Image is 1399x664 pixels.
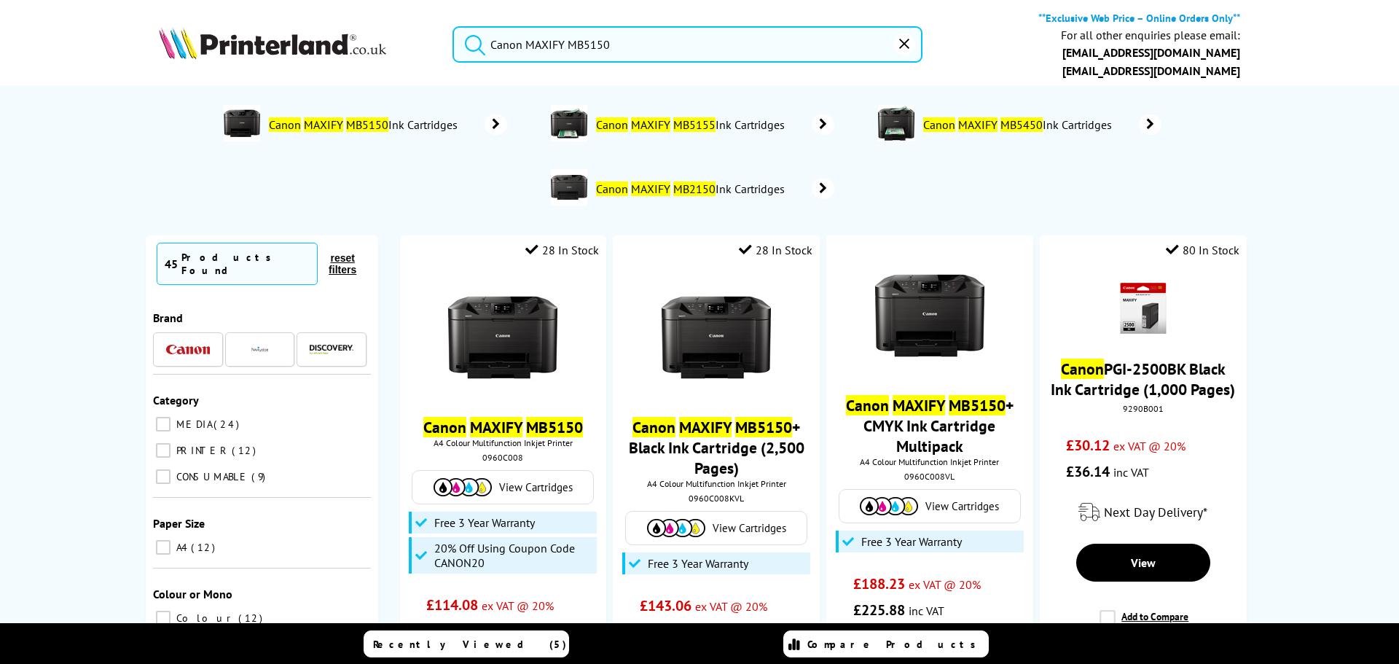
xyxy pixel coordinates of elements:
[213,418,243,431] span: 24
[673,181,716,196] mark: MB2150
[318,251,367,276] button: reset filters
[1061,359,1104,379] mark: Canon
[1118,283,1169,334] img: Canon-PGI-2500BK-Black-Ink-Cartridge-9290B001-small.jpg
[153,393,199,407] span: Category
[1066,436,1110,455] span: £30.12
[629,417,804,478] a: Canon MAXIFY MB5150+ Black Ink Cartridge (2,500 Pages)
[949,395,1006,415] mark: MB5150
[1166,243,1239,257] div: 80 In Stock
[1000,117,1043,132] mark: MB5450
[551,169,587,206] img: MB2150-conspage.jpg
[364,630,569,657] a: Recently Viewed (5)
[595,105,834,144] a: Canon MAXIFY MB5155Ink Cartridges
[251,470,269,483] span: 9
[739,243,812,257] div: 28 In Stock
[1051,359,1235,399] a: CanonPGI-2500BK Black Ink Cartridge (1,000 Pages)
[647,519,705,537] img: Cartridges
[893,395,945,415] mark: MAXIFY
[783,630,989,657] a: Compare Products
[423,417,583,437] a: Canon MAXIFY MB5150
[909,604,944,618] span: inc VAT
[846,395,1014,456] a: Canon MAXIFY MB5150+ CMYK Ink Cartridge Multipack
[1113,465,1149,480] span: inc VAT
[373,638,567,651] span: Recently Viewed (5)
[156,469,171,484] input: CONSUMABLE 9
[958,117,998,132] mark: MAXIFY
[173,470,250,483] span: CONSUMABLE
[673,117,716,132] mark: MB5155
[165,257,178,271] span: 45
[925,499,999,513] span: View Cartridges
[426,622,478,641] span: £136.90
[1104,504,1207,520] span: Next Day Delivery*
[153,516,205,531] span: Paper Size
[633,519,799,537] a: View Cartridges
[238,612,266,625] span: 12
[434,478,492,496] img: Cartridges
[448,283,557,392] img: Canon-MAXIFY-MB5155-Front-Small.jpg
[166,345,210,354] img: Canon
[267,105,507,144] a: Canon MAXIFY MB5150Ink Cartridges
[847,497,1013,515] a: View Cartridges
[269,117,301,132] mark: Canon
[232,444,259,457] span: 12
[923,117,955,132] mark: Canon
[1051,403,1235,414] div: 9290B001
[434,541,593,570] span: 20% Off Using Coupon Code CANON20
[631,181,670,196] mark: MAXIFY
[346,117,388,132] mark: MB5150
[632,417,675,437] mark: Canon
[837,471,1022,482] div: 0960C008VL
[1047,492,1239,533] div: modal_delivery
[310,345,353,354] img: Discovery
[251,340,269,359] img: Navigator
[267,117,463,132] span: Ink Cartridges
[173,612,237,625] span: Colour
[1066,462,1110,481] span: £36.14
[224,105,260,141] img: MB5150-conspage.jpg
[834,456,1025,467] span: A4 Colour Multifunction Inkjet Printer
[470,417,522,437] mark: MAXIFY
[526,417,583,437] mark: MB5150
[156,443,171,458] input: PRINTER 12
[156,540,171,555] input: A4 12
[173,418,212,431] span: MEDIA
[499,480,573,494] span: View Cartridges
[191,541,219,554] span: 12
[624,493,808,504] div: 0960C008KVL
[640,622,691,641] span: £171.67
[420,478,586,496] a: View Cartridges
[1062,45,1240,60] a: [EMAIL_ADDRESS][DOMAIN_NAME]
[181,251,310,277] div: Products Found
[173,541,189,554] span: A4
[1100,610,1188,638] label: Add to Compare
[846,395,889,415] mark: Canon
[595,181,791,196] span: Ink Cartridges
[1076,544,1210,582] a: View
[426,595,478,614] span: £114.08
[922,105,1161,144] a: Canon MAXIFY MB5450Ink Cartridges
[551,105,587,141] img: 0960C028AA-conspage.jpg
[159,27,434,62] a: Printerland Logo
[595,169,834,208] a: Canon MAXIFY MB2150Ink Cartridges
[595,117,791,132] span: Ink Cartridges
[1131,555,1156,570] span: View
[407,437,599,448] span: A4 Colour Multifunction Inkjet Printer
[434,515,535,530] span: Free 3 Year Warranty
[1062,63,1240,78] b: [EMAIL_ADDRESS][DOMAIN_NAME]
[679,417,732,437] mark: MAXIFY
[1061,28,1240,42] div: For all other enquiries please email:
[735,417,792,437] mark: MB5150
[153,587,232,601] span: Colour or Mono
[159,27,386,59] img: Printerland Logo
[620,478,812,489] span: A4 Colour Multifunction Inkjet Printer
[596,181,628,196] mark: Canon
[807,638,984,651] span: Compare Products
[909,577,981,592] span: ex VAT @ 20%
[853,574,905,593] span: £188.23
[452,26,922,63] input: Searc
[525,243,599,257] div: 28 In Stock
[648,556,748,571] span: Free 3 Year Warranty
[173,444,230,457] span: PRINTER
